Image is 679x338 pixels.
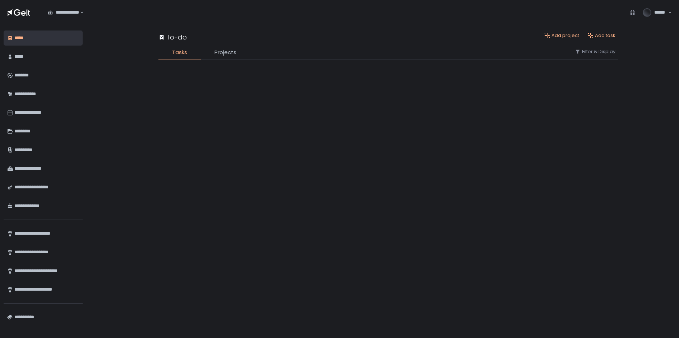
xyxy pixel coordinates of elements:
button: Add task [588,32,615,39]
div: Search for option [43,5,84,20]
span: Projects [214,48,236,57]
button: Add project [544,32,579,39]
div: To-do [158,32,187,42]
button: Filter & Display [575,48,615,55]
span: Tasks [172,48,187,57]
